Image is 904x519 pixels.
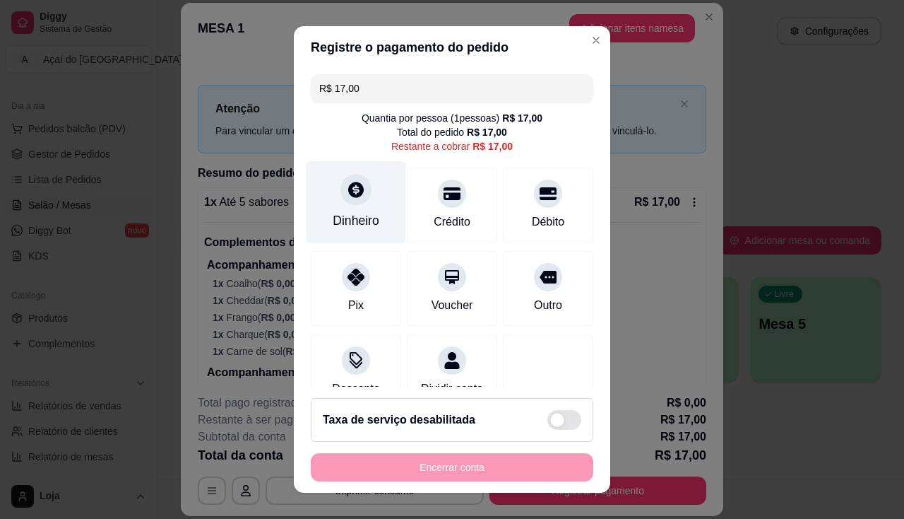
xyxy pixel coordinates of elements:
[323,412,475,428] h2: Taxa de serviço desabilitada
[434,214,470,231] div: Crédito
[532,214,564,231] div: Débito
[397,125,507,139] div: Total do pedido
[421,380,483,397] div: Dividir conta
[585,29,607,52] button: Close
[534,297,562,314] div: Outro
[502,111,542,125] div: R$ 17,00
[332,380,380,397] div: Desconto
[391,139,513,153] div: Restante a cobrar
[467,125,507,139] div: R$ 17,00
[333,211,379,230] div: Dinheiro
[432,297,473,314] div: Voucher
[294,26,610,69] header: Registre o pagamento do pedido
[472,139,513,153] div: R$ 17,00
[362,111,542,125] div: Quantia por pessoa ( 1 pessoas)
[348,297,364,314] div: Pix
[319,74,585,103] input: Ex.: hambúrguer de cordeiro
